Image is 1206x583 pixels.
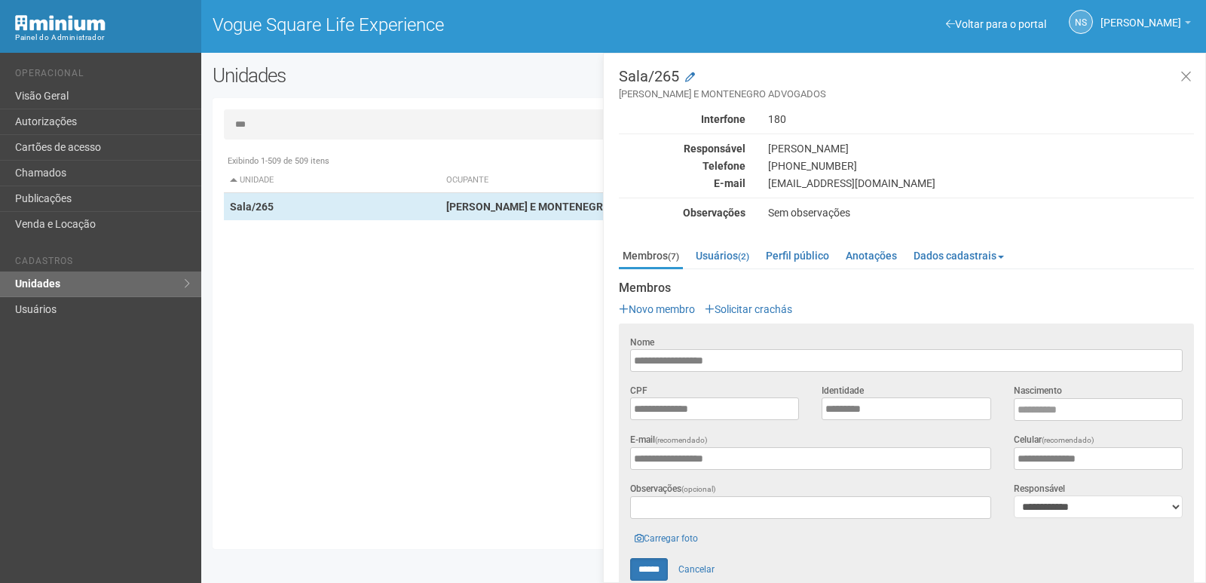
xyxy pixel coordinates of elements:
img: Minium [15,15,106,31]
label: Responsável [1014,482,1065,496]
div: Exibindo 1-509 de 509 itens [224,155,1183,168]
a: Usuários(2) [692,244,753,267]
label: Celular [1014,433,1094,447]
label: Observações [630,482,716,496]
a: Carregar foto [630,530,702,547]
span: (opcional) [681,485,716,493]
li: Cadastros [15,256,190,272]
th: Unidade: activate to sort column descending [224,168,441,193]
div: Responsável [608,142,757,155]
a: Anotações [842,244,901,267]
div: [PERSON_NAME] [757,142,1205,155]
a: Modificar a unidade [685,70,695,85]
h1: Vogue Square Life Experience [213,15,693,35]
a: [PERSON_NAME] [1100,19,1191,31]
a: Dados cadastrais [910,244,1008,267]
label: Nascimento [1014,384,1062,397]
div: 180 [757,112,1205,126]
li: Operacional [15,68,190,84]
label: Identidade [822,384,864,397]
a: NS [1069,10,1093,34]
h3: Sala/265 [619,69,1194,101]
label: E-mail [630,433,708,447]
h2: Unidades [213,64,609,87]
a: Perfil público [762,244,833,267]
div: Sem observações [757,206,1205,219]
strong: Membros [619,281,1194,295]
a: Solicitar crachás [705,303,792,315]
a: Membros(7) [619,244,683,269]
a: Cancelar [670,558,723,581]
a: Novo membro [619,303,695,315]
div: Observações [608,206,757,219]
span: (recomendado) [1042,436,1094,444]
label: CPF [630,384,647,397]
span: Nicolle Silva [1100,2,1181,29]
small: (2) [738,251,749,262]
strong: Sala/265 [230,201,274,213]
span: (recomendado) [655,436,708,444]
small: (7) [668,251,679,262]
div: Telefone [608,159,757,173]
a: Voltar para o portal [946,18,1046,30]
th: Ocupante: activate to sort column ascending [440,168,835,193]
div: [EMAIL_ADDRESS][DOMAIN_NAME] [757,176,1205,190]
strong: [PERSON_NAME] E MONTENEGRO ADVOGADOS [446,201,676,213]
div: Interfone [608,112,757,126]
small: [PERSON_NAME] E MONTENEGRO ADVOGADOS [619,87,1194,101]
div: [PHONE_NUMBER] [757,159,1205,173]
label: Nome [630,336,654,349]
div: E-mail [608,176,757,190]
div: Painel do Administrador [15,31,190,44]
